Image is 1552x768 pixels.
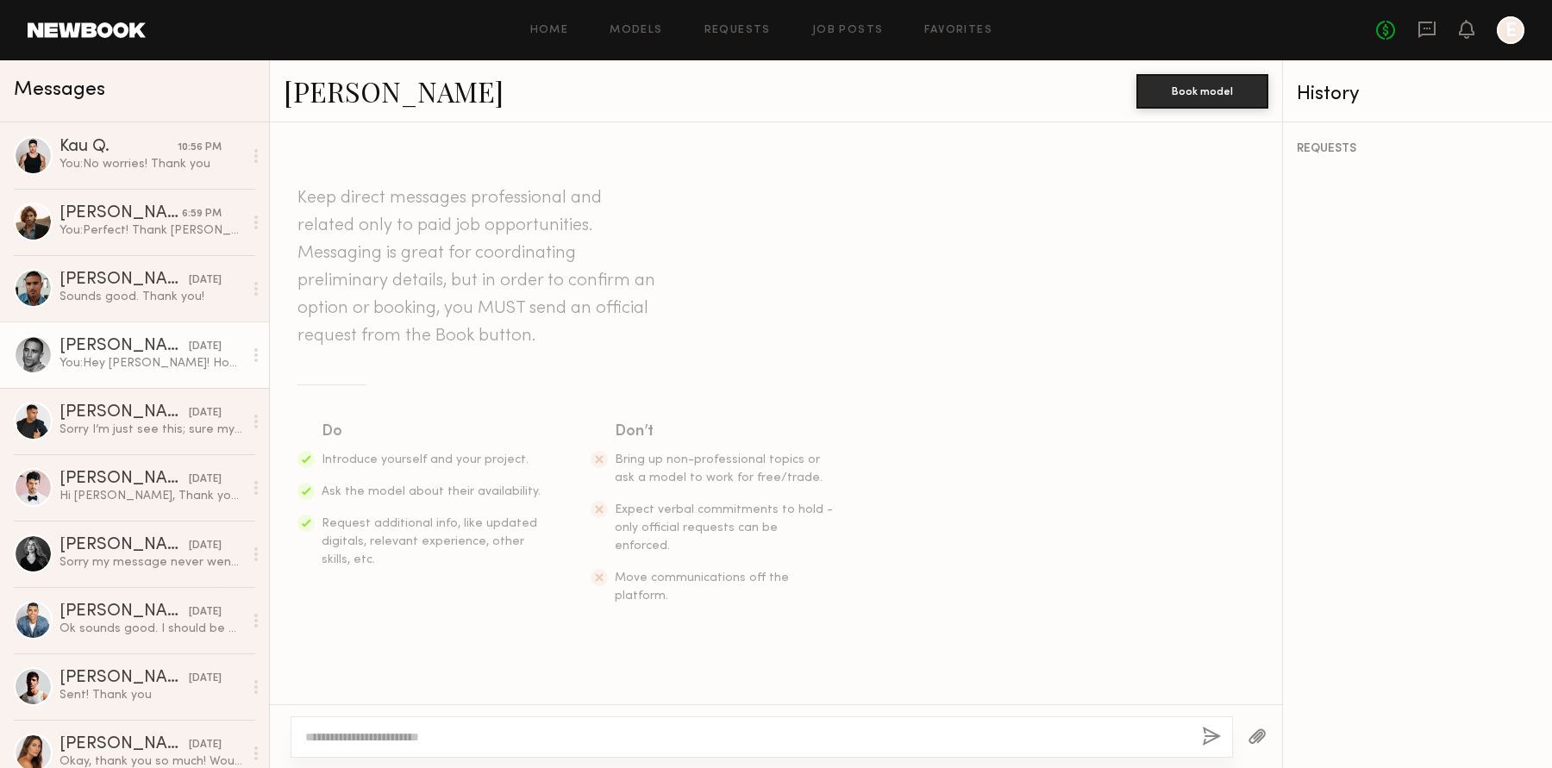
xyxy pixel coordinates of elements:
[59,338,189,355] div: [PERSON_NAME]
[59,603,189,621] div: [PERSON_NAME]
[1297,143,1538,155] div: REQUESTS
[322,454,529,465] span: Introduce yourself and your project.
[59,404,189,421] div: [PERSON_NAME]
[59,554,243,571] div: Sorry my message never went through! Must have had bad signal. I would have to do a 750 minimum u...
[1136,83,1268,97] a: Book model
[59,355,243,372] div: You: Hey [PERSON_NAME]! Hope you’re doing well. This is [PERSON_NAME] from Rebel Marketing, an ag...
[1297,84,1538,104] div: History
[1497,16,1524,44] a: E
[59,687,243,703] div: Sent! Thank you
[59,222,243,239] div: You: Perfect! Thank [PERSON_NAME]
[189,671,222,687] div: [DATE]
[189,604,222,621] div: [DATE]
[615,572,789,602] span: Move communications off the platform.
[59,272,189,289] div: [PERSON_NAME]
[322,518,537,565] span: Request additional info, like updated digitals, relevant experience, other skills, etc.
[59,421,243,438] div: Sorry I’m just see this; sure my number is [PHONE_NUMBER] Talk soon!
[924,25,992,36] a: Favorites
[322,420,542,444] div: Do
[59,289,243,305] div: Sounds good. Thank you!
[615,504,833,552] span: Expect verbal commitments to hold - only official requests can be enforced.
[610,25,662,36] a: Models
[59,156,243,172] div: You: No worries! Thank you
[297,184,660,350] header: Keep direct messages professional and related only to paid job opportunities. Messaging is great ...
[14,80,105,100] span: Messages
[189,471,222,488] div: [DATE]
[178,140,222,156] div: 10:56 PM
[59,205,182,222] div: [PERSON_NAME]
[59,537,189,554] div: [PERSON_NAME]
[615,454,823,484] span: Bring up non-professional topics or ask a model to work for free/trade.
[59,488,243,504] div: Hi [PERSON_NAME], Thank you so much for reaching out, and I sincerely apologize for the delay — I...
[530,25,569,36] a: Home
[1136,74,1268,109] button: Book model
[704,25,771,36] a: Requests
[182,206,222,222] div: 6:59 PM
[189,737,222,753] div: [DATE]
[59,139,178,156] div: Kau Q.
[59,621,243,637] div: Ok sounds good. I should be able to send something in [DATE].
[59,670,189,687] div: [PERSON_NAME]
[59,471,189,488] div: [PERSON_NAME]
[189,538,222,554] div: [DATE]
[189,272,222,289] div: [DATE]
[615,420,835,444] div: Don’t
[189,405,222,421] div: [DATE]
[284,72,504,109] a: [PERSON_NAME]
[189,339,222,355] div: [DATE]
[59,736,189,753] div: [PERSON_NAME]
[812,25,884,36] a: Job Posts
[322,486,541,497] span: Ask the model about their availability.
